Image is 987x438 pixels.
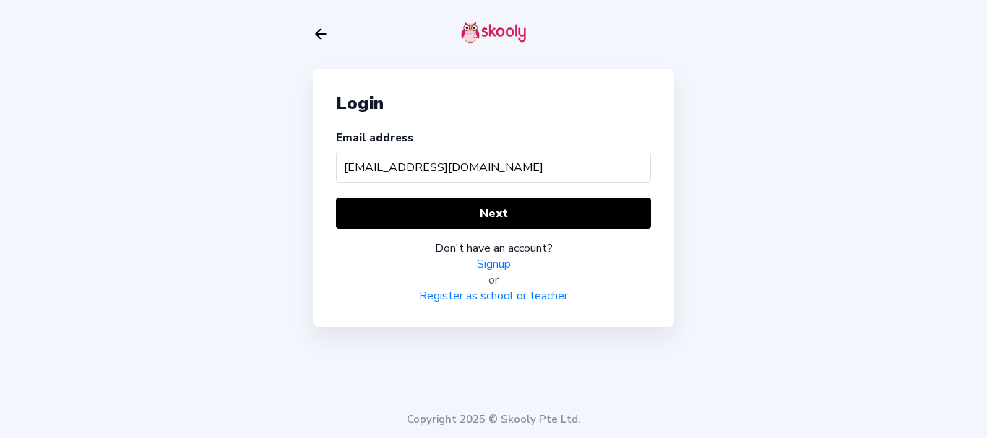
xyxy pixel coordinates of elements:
[336,152,651,183] input: Your email address
[336,272,651,288] div: or
[419,288,568,304] a: Register as school or teacher
[336,92,651,115] div: Login
[461,21,526,44] img: skooly-logo.png
[336,131,413,145] label: Email address
[336,198,651,229] button: Next
[477,256,511,272] a: Signup
[336,240,651,256] div: Don't have an account?
[313,26,329,42] button: arrow back outline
